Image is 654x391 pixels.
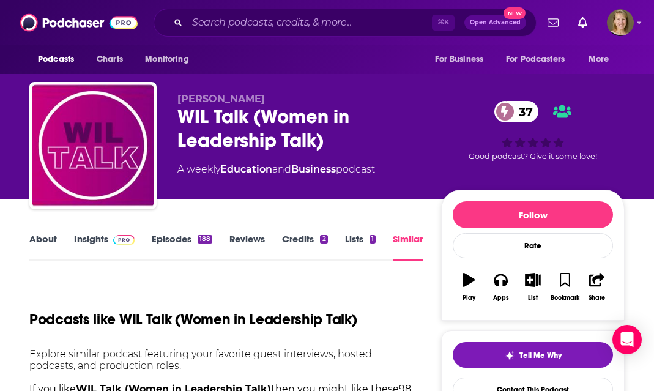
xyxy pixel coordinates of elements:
img: Podchaser - Follow, Share and Rate Podcasts [20,11,138,34]
span: Logged in as tvdockum [607,9,634,36]
span: Monitoring [145,51,188,68]
div: Search podcasts, credits, & more... [154,9,537,37]
img: tell me why sparkle [505,351,515,360]
a: Education [220,163,272,175]
button: open menu [29,48,90,71]
a: Business [291,163,336,175]
a: About [29,233,57,261]
span: More [589,51,609,68]
span: Tell Me Why [519,351,562,360]
span: and [272,163,291,175]
a: Charts [89,48,130,71]
a: 37 [494,101,539,122]
a: Lists1 [345,233,376,261]
a: Episodes188 [152,233,212,261]
div: 188 [198,235,212,244]
button: Apps [485,265,516,309]
button: open menu [426,48,499,71]
img: WIL Talk (Women in Leadership Talk) [32,84,154,207]
button: Share [581,265,613,309]
span: For Podcasters [506,51,565,68]
span: ⌘ K [432,15,455,31]
div: Rate [453,233,613,258]
button: Play [453,265,485,309]
a: InsightsPodchaser Pro [74,233,135,261]
button: open menu [580,48,625,71]
div: A weekly podcast [177,162,375,177]
span: For Business [435,51,483,68]
div: List [528,294,538,302]
div: 37Good podcast? Give it some love! [441,93,625,169]
button: tell me why sparkleTell Me Why [453,342,613,368]
div: 2 [320,235,327,244]
button: Open AdvancedNew [464,15,526,30]
div: Share [589,294,605,302]
span: Good podcast? Give it some love! [469,152,597,161]
span: Open Advanced [470,20,521,26]
div: Bookmark [551,294,579,302]
div: 1 [370,235,376,244]
a: Credits2 [282,233,327,261]
button: List [517,265,549,309]
a: Show notifications dropdown [543,12,563,33]
a: Similar [393,233,423,261]
span: New [504,7,526,19]
span: Podcasts [38,51,74,68]
h1: Podcasts like WIL Talk (Women in Leadership Talk) [29,310,357,329]
span: 37 [507,101,539,122]
span: Charts [97,51,123,68]
button: Show profile menu [607,9,634,36]
a: Reviews [229,233,265,261]
input: Search podcasts, credits, & more... [187,13,432,32]
button: Bookmark [549,265,581,309]
img: User Profile [607,9,634,36]
button: open menu [136,48,204,71]
span: [PERSON_NAME] [177,93,265,105]
img: Podchaser Pro [113,235,135,245]
div: Open Intercom Messenger [612,325,642,354]
button: Follow [453,201,613,228]
p: Explore similar podcast featuring your favorite guest interviews, hosted podcasts, and production... [29,348,411,371]
a: Show notifications dropdown [573,12,592,33]
div: Play [463,294,475,302]
button: open menu [498,48,582,71]
div: Apps [493,294,509,302]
